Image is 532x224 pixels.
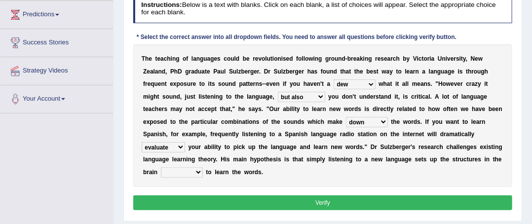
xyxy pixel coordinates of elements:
[485,80,486,87] b: i
[217,55,221,62] b: s
[438,80,443,87] b: H
[262,55,265,62] b: o
[339,55,342,62] b: n
[143,68,147,75] b: Z
[431,55,435,62] b: a
[150,68,153,75] b: a
[459,68,463,75] b: s
[293,80,297,87] b: o
[269,80,273,87] b: v
[189,68,191,75] b: r
[177,93,180,100] b: d
[329,55,331,62] b: r
[283,55,286,62] b: s
[416,68,419,75] b: n
[141,1,182,8] b: Instructions:
[341,68,342,75] b: t
[434,68,437,75] b: n
[299,68,302,75] b: e
[460,80,463,87] b: r
[307,68,311,75] b: h
[466,55,467,62] b: ,
[466,80,470,87] b: c
[468,68,471,75] b: h
[295,68,299,75] b: g
[342,68,346,75] b: h
[379,80,383,87] b: w
[176,55,179,62] b: g
[217,68,221,75] b: a
[375,55,378,62] b: r
[208,80,210,87] b: i
[203,55,207,62] b: u
[308,55,313,62] b: w
[334,68,337,75] b: d
[289,55,293,62] b: d
[157,93,159,100] b: t
[253,55,255,62] b: r
[150,93,153,100] b: g
[167,55,170,62] b: h
[243,80,246,87] b: a
[236,68,238,75] b: l
[431,80,432,87] b: .
[207,68,210,75] b: e
[486,80,488,87] b: t
[171,55,172,62] b: i
[274,68,278,75] b: S
[463,55,466,62] b: y
[360,68,363,75] b: e
[133,34,460,42] div: * Select the correct answer into all dropdown fields. You need to answer all questions before cli...
[162,93,166,100] b: s
[250,80,253,87] b: e
[297,80,300,87] b: u
[222,80,225,87] b: o
[485,68,488,75] b: h
[442,55,446,62] b: n
[311,68,314,75] b: a
[266,80,270,87] b: e
[142,55,145,62] b: T
[322,80,324,87] b: t
[446,55,447,62] b: i
[427,55,430,62] b: r
[239,80,243,87] b: p
[256,80,259,87] b: n
[243,55,246,62] b: b
[293,68,295,75] b: r
[283,68,286,75] b: z
[420,80,424,87] b: a
[447,55,451,62] b: v
[357,55,360,62] b: a
[133,195,513,210] button: Verify
[173,93,176,100] b: n
[245,68,248,75] b: e
[199,93,200,100] b: l
[458,68,459,75] b: i
[342,55,345,62] b: d
[193,55,196,62] b: a
[373,68,377,75] b: s
[185,93,187,100] b: j
[351,55,353,62] b: r
[395,80,397,87] b: i
[410,68,414,75] b: a
[307,80,310,87] b: a
[317,80,320,87] b: n
[345,55,347,62] b: -
[314,68,318,75] b: s
[153,93,157,100] b: h
[430,68,434,75] b: a
[393,55,396,62] b: c
[370,68,374,75] b: e
[422,68,426,75] b: a
[155,68,158,75] b: a
[273,80,276,87] b: e
[149,93,150,100] b: i
[174,68,178,75] b: h
[210,55,214,62] b: g
[227,55,230,62] b: o
[443,80,446,87] b: o
[166,93,169,100] b: o
[349,68,351,75] b: t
